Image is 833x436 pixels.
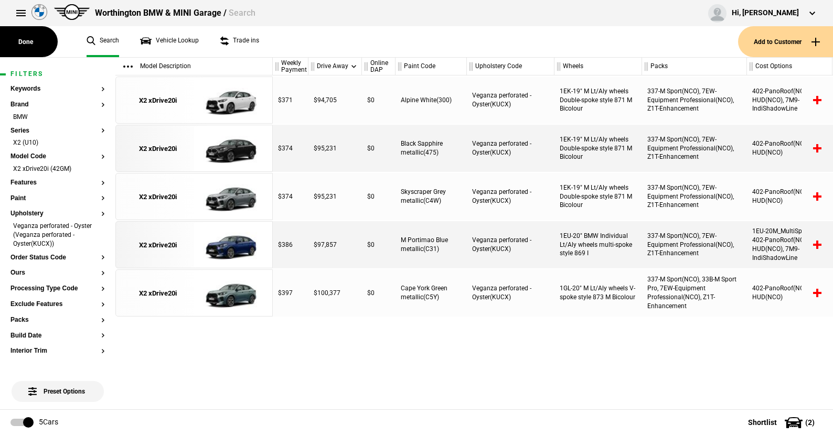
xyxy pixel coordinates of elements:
[362,58,395,75] div: Online DAP
[747,77,832,124] div: 402-PanoRoof(NCO), 610-HUD(NCO), 7M9-IndiShadowLine
[139,144,177,154] div: X2 xDrive20i
[642,221,747,268] div: 337-M Sport(NCO), 7EW-Equipment Professional(NCO), Z1T-Enhancement
[10,153,105,160] button: Model Code
[362,221,396,268] div: $0
[10,138,105,149] li: X2 (U10)
[39,417,58,428] div: 5 Cars
[10,254,105,261] button: Order Status Code
[805,419,815,426] span: ( 2 )
[642,125,747,172] div: 337-M Sport(NCO), 7EW-Equipment Professional(NCO), Z1T-Enhancement
[747,221,832,268] div: 1EU-20M_MultiSpk869, 402-PanoRoof(NCO), 610-HUD(NCO), 7M9-IndiShadowLine
[467,125,554,172] div: Veganza perforated - Oyster(KUCX)
[273,125,308,172] div: $374
[10,153,105,179] section: Model CodeX2 xDrive20i (42GM)
[10,222,105,249] li: Veganza perforated - Oyster (Veganza perforated - Oyster(KUCX))
[396,125,467,172] div: Black Sapphire metallic(475)
[10,332,105,340] button: Build Date
[642,269,747,317] div: 337-M Sport(NCO), 33B-M Sport Pro, 7EW-Equipment Professional(NCO), Z1T-Enhancement
[308,173,362,220] div: $95,231
[10,332,105,348] section: Build Date
[747,125,832,172] div: 402-PanoRoof(NCO), 610-HUD(NCO)
[194,77,267,124] img: cosySec
[139,192,177,202] div: X2 xDrive20i
[747,173,832,220] div: 402-PanoRoof(NCO), 610-HUD(NCO)
[396,269,467,317] div: Cape York Green metallic(C5Y)
[10,285,105,301] section: Processing Type Code
[467,58,554,75] div: Upholstery Code
[10,254,105,270] section: Order Status Code
[87,26,119,57] a: Search
[362,77,396,124] div: $0
[747,269,832,317] div: 402-PanoRoof(NCO), 610-HUD(NCO)
[554,77,642,124] div: 1EK-19" M Lt/Aly wheels Double-spoke style 871 M Bicolour
[10,301,105,308] button: Exclude Features
[396,221,467,268] div: M Portimao Blue metallic(C31)
[10,85,105,93] button: Keywords
[10,210,105,254] section: UpholsteryVeganza perforated - Oyster (Veganza perforated - Oyster(KUCX))
[10,347,105,363] section: Interior Trim
[139,289,177,298] div: X2 xDrive20i
[467,269,554,317] div: Veganza perforated - Oyster(KUCX)
[642,58,746,75] div: Packs
[467,173,554,220] div: Veganza perforated - Oyster(KUCX)
[10,113,105,123] li: BMW
[10,210,105,217] button: Upholstery
[95,7,255,19] div: Worthington BMW & MINI Garage /
[140,26,199,57] a: Vehicle Lookup
[396,173,467,220] div: Skyscraper Grey metallic(C4W)
[273,58,308,75] div: Weekly Payment
[554,221,642,268] div: 1EU-20" BMW Individual Lt/Aly wheels multi-spoke style 869 I
[194,125,267,172] img: cosySec
[194,173,267,221] img: cosySec
[10,195,105,202] button: Paint
[467,221,554,268] div: Veganza perforated - Oyster(KUCX)
[396,77,467,124] div: Alpine White(300)
[732,409,833,435] button: Shortlist(2)
[554,173,642,220] div: 1EK-19" M Lt/Aly wheels Double-spoke style 871 M Bicolour
[748,419,777,426] span: Shortlist
[115,58,272,75] div: Model Description
[362,269,396,317] div: $0
[642,173,747,220] div: 337-M Sport(NCO), 7EW-Equipment Professional(NCO), Z1T-Enhancement
[139,241,177,250] div: X2 xDrive20i
[54,4,90,20] img: mini.png
[194,222,267,269] img: cosySec
[362,173,396,220] div: $0
[308,221,362,268] div: $97,857
[10,127,105,135] button: Series
[10,269,105,285] section: Ours
[10,127,105,154] section: SeriesX2 (U10)
[10,317,105,332] section: Packs
[10,101,105,108] button: Brand
[121,173,194,221] a: X2 xDrive20i
[30,375,85,395] span: Preset Options
[10,317,105,324] button: Packs
[10,85,105,101] section: Keywords
[10,195,105,211] section: Paint
[308,77,362,124] div: $94,705
[121,125,194,172] a: X2 xDrive20i
[10,179,105,195] section: Features
[396,58,466,75] div: Paint Code
[273,269,308,317] div: $397
[10,165,105,175] li: X2 xDrive20i (42GM)
[642,77,747,124] div: 337-M Sport(NCO), 7EW-Equipment Professional(NCO), Z1T-Enhancement
[308,125,362,172] div: $95,231
[273,221,308,268] div: $386
[10,101,105,127] section: BrandBMW
[732,8,799,18] div: Hi, [PERSON_NAME]
[308,58,361,75] div: Drive Away
[121,270,194,317] a: X2 xDrive20i
[10,179,105,187] button: Features
[139,96,177,105] div: X2 xDrive20i
[10,269,105,277] button: Ours
[194,270,267,317] img: cosySec
[121,77,194,124] a: X2 xDrive20i
[554,58,642,75] div: Wheels
[554,125,642,172] div: 1EK-19" M Lt/Aly wheels Double-spoke style 871 M Bicolour
[31,4,47,20] img: bmw.png
[229,8,255,18] span: Search
[10,285,105,292] button: Processing Type Code
[10,71,105,78] h1: Filters
[747,58,832,75] div: Cost Options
